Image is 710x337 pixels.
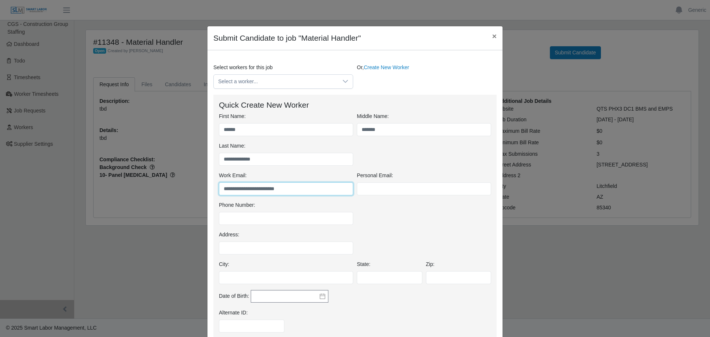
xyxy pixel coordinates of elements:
[219,112,246,120] label: First Name:
[364,64,409,70] a: Create New Worker
[219,231,239,239] label: Address:
[6,6,276,14] body: Rich Text Area. Press ALT-0 for help.
[340,184,349,193] keeper-lock: Open Keeper Popup
[214,75,338,88] span: Select a worker...
[355,64,498,89] div: Or,
[357,112,389,120] label: Middle Name:
[357,260,371,268] label: State:
[492,32,497,40] span: ×
[219,142,246,150] label: Last Name:
[219,309,248,317] label: Alternate ID:
[213,32,361,44] h4: Submit Candidate to job "Material Handler"
[357,172,393,179] label: Personal Email:
[219,260,229,268] label: City:
[219,172,247,179] label: Work Email:
[219,292,249,300] label: Date of Birth:
[219,100,491,109] h4: Quick Create New Worker
[219,201,255,209] label: Phone Number:
[486,26,503,46] button: Close
[213,64,273,71] label: Select workers for this job
[478,184,487,193] keeper-lock: Open Keeper Popup
[426,260,435,268] label: Zip:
